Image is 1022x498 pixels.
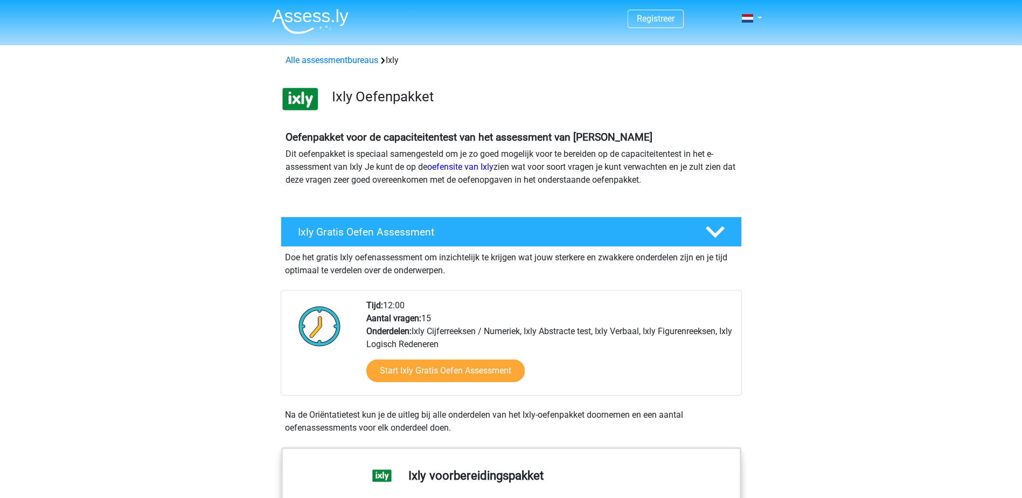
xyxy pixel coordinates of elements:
a: Alle assessmentbureaus [286,55,378,65]
img: ixly.png [281,80,319,118]
div: Na de Oriëntatietest kun je de uitleg bij alle onderdelen van het Ixly-oefenpakket doornemen en e... [281,409,742,434]
b: Aantal vragen: [366,313,421,323]
a: Start Ixly Gratis Oefen Assessment [366,359,525,382]
h4: Ixly Gratis Oefen Assessment [298,226,688,238]
b: Oefenpakket voor de capaciteitentest van het assessment van [PERSON_NAME] [286,131,652,143]
a: Registreer [637,13,675,24]
b: Tijd: [366,300,383,310]
div: Ixly [281,54,741,67]
img: Assessly [272,9,349,34]
b: Onderdelen: [366,326,412,336]
p: Dit oefenpakket is speciaal samengesteld om je zo goed mogelijk voor te bereiden op de capaciteit... [286,148,737,186]
a: oefensite van Ixly [427,162,493,172]
a: Ixly Gratis Oefen Assessment [276,217,746,247]
img: Klok [293,299,347,353]
div: 12:00 15 Ixly Cijferreeksen / Numeriek, Ixly Abstracte test, Ixly Verbaal, Ixly Figurenreeksen, I... [358,299,741,395]
div: Doe het gratis Ixly oefenassessment om inzichtelijk te krijgen wat jouw sterkere en zwakkere onde... [281,247,742,277]
h3: Ixly Oefenpakket [332,88,733,105]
